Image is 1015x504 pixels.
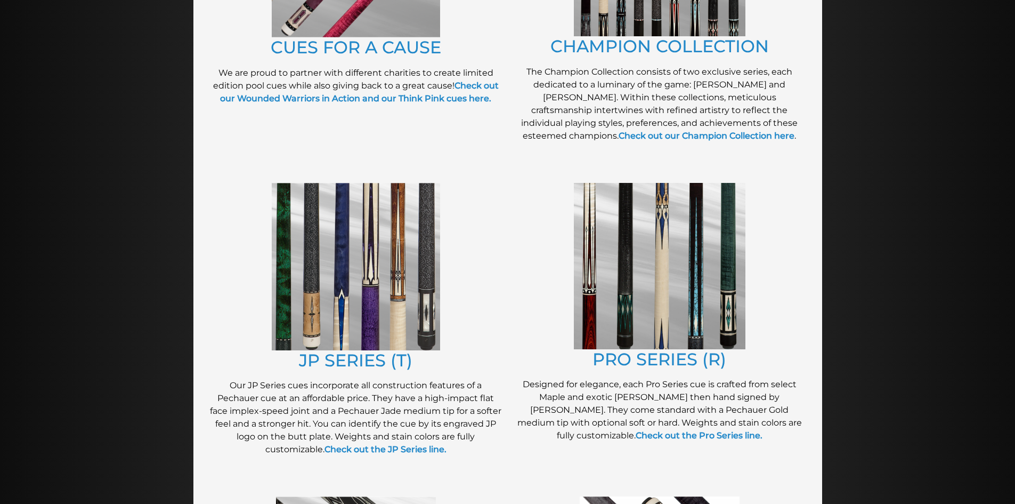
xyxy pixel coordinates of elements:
[220,81,499,103] a: Check out our Wounded Warriors in Action and our Think Pink cues here.
[513,66,806,142] p: The Champion Collection consists of two exclusive series, each dedicated to a luminary of the gam...
[324,444,446,454] a: Check out the JP Series line.
[209,379,502,456] p: Our JP Series cues incorporate all construction features of a Pechauer cue at an affordable price...
[592,349,726,370] a: PRO SERIES (R)
[636,430,762,441] a: Check out the Pro Series line.
[209,67,502,105] p: We are proud to partner with different charities to create limited edition pool cues while also g...
[299,350,412,371] a: JP SERIES (T)
[271,37,441,58] a: CUES FOR A CAUSE
[550,36,769,57] a: CHAMPION COLLECTION
[513,378,806,442] p: Designed for elegance, each Pro Series cue is crafted from select Maple and exotic [PERSON_NAME] ...
[619,131,794,141] a: Check out our Champion Collection here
